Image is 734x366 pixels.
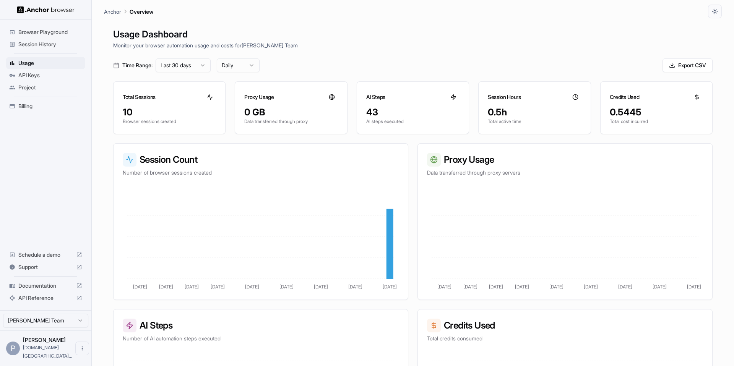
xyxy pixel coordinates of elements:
[348,284,362,290] tspan: [DATE]
[123,153,399,167] h3: Session Count
[584,284,598,290] tspan: [DATE]
[18,102,82,110] span: Billing
[6,280,85,292] div: Documentation
[610,93,640,101] h3: Credits Used
[104,7,153,16] nav: breadcrumb
[185,284,199,290] tspan: [DATE]
[113,28,713,41] h1: Usage Dashboard
[113,41,713,49] p: Monitor your browser automation usage and costs for [PERSON_NAME] Team
[104,8,121,16] p: Anchor
[6,26,85,38] div: Browser Playground
[663,58,713,72] button: Export CSV
[366,93,385,101] h3: AI Steps
[18,40,82,48] span: Session History
[18,71,82,79] span: API Keys
[463,284,477,290] tspan: [DATE]
[6,100,85,112] div: Billing
[75,342,89,355] button: Open menu
[366,106,460,118] div: 43
[610,118,703,125] p: Total cost incurred
[159,284,173,290] tspan: [DATE]
[489,284,503,290] tspan: [DATE]
[279,284,294,290] tspan: [DATE]
[6,69,85,81] div: API Keys
[383,284,397,290] tspan: [DATE]
[123,169,399,177] p: Number of browser sessions created
[488,118,581,125] p: Total active time
[427,153,703,167] h3: Proxy Usage
[18,282,73,290] span: Documentation
[6,38,85,50] div: Session History
[6,57,85,69] div: Usage
[18,294,73,302] span: API Reference
[427,335,703,342] p: Total credits consumed
[133,284,147,290] tspan: [DATE]
[653,284,667,290] tspan: [DATE]
[6,261,85,273] div: Support
[618,284,632,290] tspan: [DATE]
[244,106,338,118] div: 0 GB
[488,106,581,118] div: 0.5h
[6,342,20,355] div: P
[366,118,460,125] p: AI steps executed
[211,284,225,290] tspan: [DATE]
[18,59,82,67] span: Usage
[244,118,338,125] p: Data transferred through proxy
[17,6,75,13] img: Anchor Logo
[610,106,703,118] div: 0.5445
[23,337,66,343] span: Pau Sánchez
[314,284,328,290] tspan: [DATE]
[6,249,85,261] div: Schedule a demo
[23,345,72,359] span: idea.barcelona@gmail.com
[244,93,274,101] h3: Proxy Usage
[122,62,153,69] span: Time Range:
[123,118,216,125] p: Browser sessions created
[18,84,82,91] span: Project
[18,28,82,36] span: Browser Playground
[123,106,216,118] div: 10
[427,319,703,332] h3: Credits Used
[130,8,153,16] p: Overview
[123,93,156,101] h3: Total Sessions
[18,251,73,259] span: Schedule a demo
[6,292,85,304] div: API Reference
[18,263,73,271] span: Support
[687,284,701,290] tspan: [DATE]
[245,284,259,290] tspan: [DATE]
[488,93,521,101] h3: Session Hours
[6,81,85,94] div: Project
[123,319,399,332] h3: AI Steps
[549,284,563,290] tspan: [DATE]
[427,169,703,177] p: Data transferred through proxy servers
[437,284,451,290] tspan: [DATE]
[515,284,529,290] tspan: [DATE]
[123,335,399,342] p: Number of AI automation steps executed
